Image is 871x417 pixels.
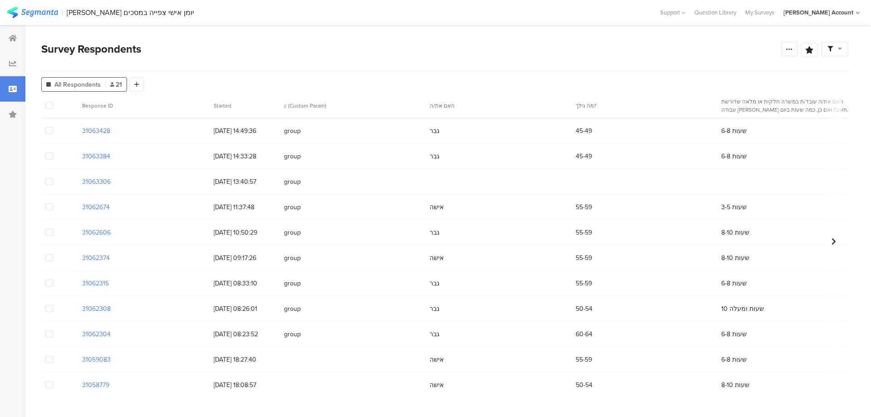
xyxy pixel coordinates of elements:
span: [DATE] 18:08:57 [214,380,275,390]
span: [DATE] 08:26:01 [214,304,275,314]
section: מה גילך? [576,102,706,110]
div: | [62,7,63,18]
span: group [284,126,421,136]
section: 31063384 [82,152,110,161]
span: 45-49 [576,152,592,161]
span: אישה [430,355,444,364]
span: c (Custom Param) [284,102,326,110]
span: 6-8 שעות [721,279,747,288]
section: 31062304 [82,329,111,339]
span: group [284,253,421,263]
span: גבר [430,126,440,136]
span: Response ID [82,102,113,110]
section: 31063306 [82,177,111,186]
section: 31062606 [82,228,111,237]
span: 55-59 [576,202,592,212]
span: [DATE] 13:40:57 [214,177,275,186]
span: 21 [110,80,122,89]
span: 50-54 [576,304,592,314]
span: 55-59 [576,228,592,237]
section: 31062308 [82,304,111,314]
span: [DATE] 14:49:36 [214,126,275,136]
div: [PERSON_NAME] יומן אישי צפייה במסכים [67,8,194,17]
span: 8-10 שעות [721,253,749,263]
span: 55-59 [576,253,592,263]
span: [DATE] 10:50:29 [214,228,275,237]
section: 31059083 [82,355,111,364]
span: group [284,279,421,288]
div: Support [660,5,685,20]
span: 10 שעות ומעלה [721,304,764,314]
span: אישה [430,202,444,212]
span: Started [214,102,231,110]
section: 31063428 [82,126,110,136]
span: 6-8 שעות [721,329,747,339]
section: 31058779 [82,380,109,390]
section: 31062674 [82,202,110,212]
span: גבר [430,329,440,339]
span: 50-54 [576,380,592,390]
span: גבר [430,228,440,237]
span: [DATE] 08:23:52 [214,329,275,339]
span: Survey Respondents [41,41,141,57]
span: [DATE] 11:37:48 [214,202,275,212]
span: [DATE] 09:17:26 [214,253,275,263]
span: All Respondents [54,80,101,89]
span: 55-59 [576,355,592,364]
span: 8-10 שעות [721,380,749,390]
div: [PERSON_NAME] Account [783,8,853,17]
a: My Surveys [741,8,779,17]
span: group [284,329,421,339]
span: גבר [430,279,440,288]
span: group [284,152,421,161]
span: 6-8 שעות [721,152,747,161]
span: [DATE] 08:33:10 [214,279,275,288]
span: גבר [430,304,440,314]
span: 55-59 [576,279,592,288]
a: Question Library [690,8,741,17]
img: segmanta logo [7,7,58,18]
section: האם את/ה [430,102,560,110]
span: group [284,202,421,212]
span: [DATE] 14:33:28 [214,152,275,161]
span: group [284,304,421,314]
section: 31062315 [82,279,109,288]
span: 6-8 שעות [721,355,747,364]
section: 31062374 [82,253,110,263]
span: group [284,177,421,186]
span: גבר [430,152,440,161]
span: אישה [430,380,444,390]
span: 60-64 [576,329,592,339]
span: group [284,228,421,237]
span: אישה [430,253,444,263]
span: [DATE] 18:27:40 [214,355,275,364]
span: 6-8 שעות [721,126,747,136]
span: 3-5 שעות [721,202,747,212]
span: 45-49 [576,126,592,136]
span: 8-10 שעות [721,228,749,237]
section: האם את/ה עובד/ת במשרה חלקית או מלאה שדורשת עבודה [PERSON_NAME] מחשב? ואם כן, כמה שעות ביום ממוצע ... [721,98,851,114]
